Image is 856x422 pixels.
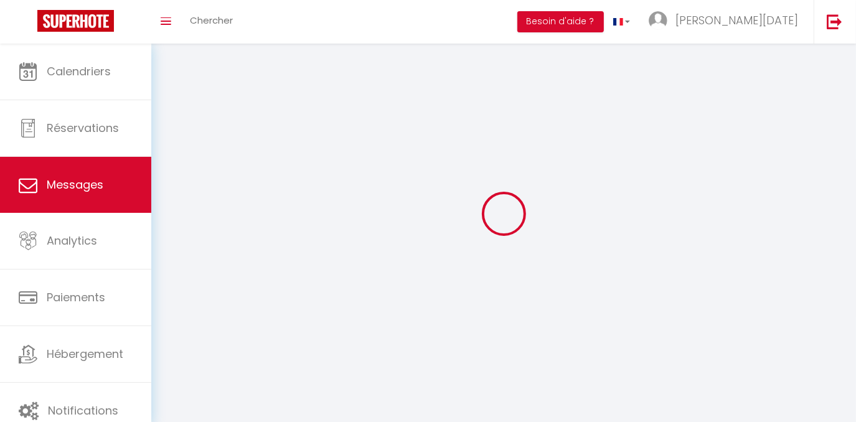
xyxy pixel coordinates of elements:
[47,177,103,192] span: Messages
[190,14,233,27] span: Chercher
[47,289,105,305] span: Paiements
[649,11,667,30] img: ...
[803,366,847,413] iframe: Chat
[37,10,114,32] img: Super Booking
[10,5,47,42] button: Ouvrir le widget de chat LiveChat
[47,63,111,79] span: Calendriers
[675,12,798,28] span: [PERSON_NAME][DATE]
[47,233,97,248] span: Analytics
[48,403,118,418] span: Notifications
[47,120,119,136] span: Réservations
[47,346,123,362] span: Hébergement
[827,14,842,29] img: logout
[517,11,604,32] button: Besoin d'aide ?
